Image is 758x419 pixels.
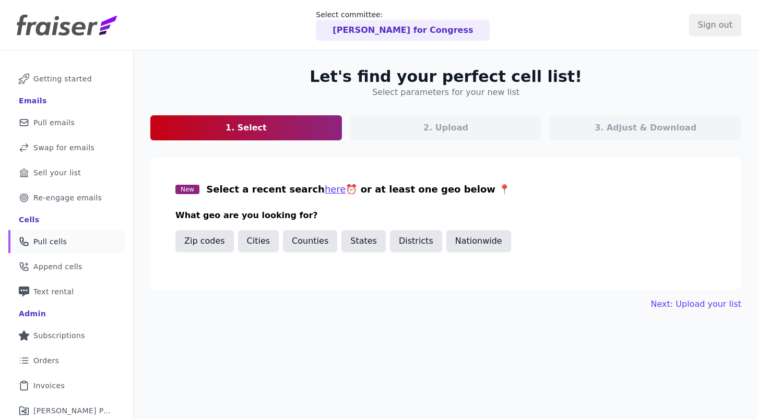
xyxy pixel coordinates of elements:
span: Invoices [33,380,65,391]
span: New [175,185,199,194]
span: Sell your list [33,167,81,178]
button: Districts [390,230,442,252]
p: 2. Upload [423,122,468,134]
button: Counties [283,230,337,252]
button: Next: Upload your list [651,298,741,310]
span: Pull emails [33,117,75,128]
div: Admin [19,308,46,319]
p: [PERSON_NAME] for Congress [333,24,473,37]
span: Orders [33,355,59,366]
span: Swap for emails [33,142,94,153]
span: Select a recent search ⏰ or at least one geo below 📍 [206,184,510,195]
button: States [341,230,386,252]
button: Cities [238,230,279,252]
h3: What geo are you looking for? [175,209,716,222]
span: Pull cells [33,236,67,247]
a: 1. Select [150,115,342,140]
span: Getting started [33,74,92,84]
a: Pull emails [8,111,125,134]
h4: Select parameters for your new list [372,86,519,99]
a: Invoices [8,374,125,397]
span: [PERSON_NAME] Performance [33,405,112,416]
input: Sign out [689,14,741,36]
span: Re-engage emails [33,193,102,203]
p: 3. Adjust & Download [595,122,696,134]
a: Pull cells [8,230,125,253]
a: Select committee: [PERSON_NAME] for Congress [316,9,490,41]
div: Cells [19,214,39,225]
button: Nationwide [446,230,511,252]
img: Fraiser Logo [17,15,117,35]
button: here [325,182,346,197]
span: Append cells [33,261,82,272]
p: Select committee: [316,9,490,20]
a: Getting started [8,67,125,90]
span: Subscriptions [33,330,85,341]
a: Append cells [8,255,125,278]
button: Zip codes [175,230,234,252]
a: Text rental [8,280,125,303]
a: Swap for emails [8,136,125,159]
div: Emails [19,95,47,106]
span: Text rental [33,286,74,297]
p: 1. Select [226,122,267,134]
a: Re-engage emails [8,186,125,209]
a: Subscriptions [8,324,125,347]
a: Sell your list [8,161,125,184]
h2: Let's find your perfect cell list! [310,67,582,86]
a: Orders [8,349,125,372]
